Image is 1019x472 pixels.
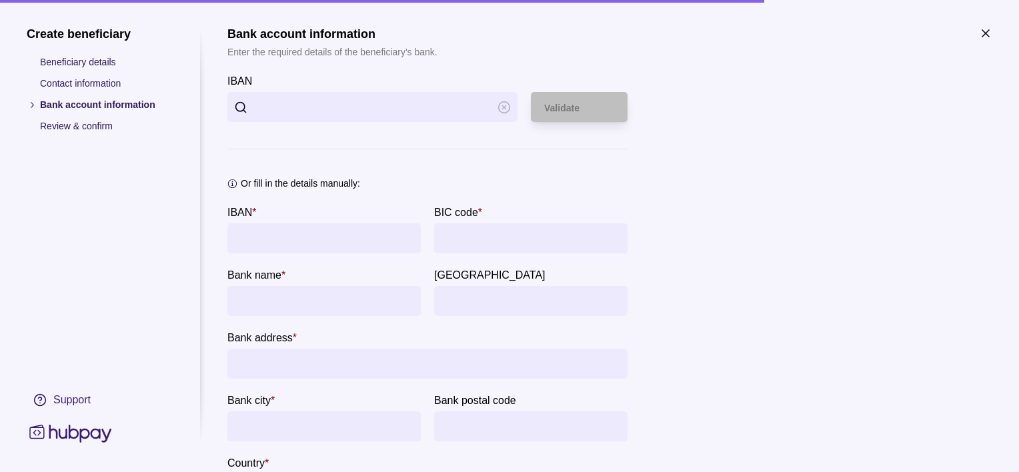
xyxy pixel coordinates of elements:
label: BIC code [434,204,482,220]
p: Enter the required details of the beneficiary's bank. [227,45,437,59]
input: Bank postal code [441,411,621,441]
label: Country [227,455,269,471]
label: IBAN [227,204,257,220]
button: Validate [531,92,628,122]
input: Bank city [234,411,414,441]
p: IBAN [227,207,252,218]
p: Beneficiary details [40,55,173,69]
p: Or fill in the details manually: [241,176,360,191]
span: Validate [544,103,580,113]
p: Country [227,457,265,469]
a: Support [27,386,173,414]
input: BIC code [441,223,621,253]
p: Bank postal code [434,395,516,406]
p: Review & confirm [40,119,173,133]
p: Bank city [227,395,271,406]
label: Bank address [227,329,297,345]
label: Bank province [434,267,546,283]
input: IBAN [254,92,491,122]
label: Bank postal code [434,392,516,408]
input: Bank province [441,286,621,316]
p: Bank name [227,269,281,281]
p: Bank address [227,332,293,343]
p: IBAN [227,75,252,87]
p: Bank account information [40,97,173,112]
p: [GEOGRAPHIC_DATA] [434,269,546,281]
label: IBAN [227,73,252,89]
p: BIC code [434,207,478,218]
div: Support [53,393,91,407]
label: Bank city [227,392,275,408]
input: bankName [234,286,414,316]
input: IBAN [234,223,414,253]
label: Bank name [227,267,285,283]
p: Contact information [40,76,173,91]
h1: Bank account information [227,27,437,41]
h1: Create beneficiary [27,27,173,41]
input: Bank address [234,349,621,379]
